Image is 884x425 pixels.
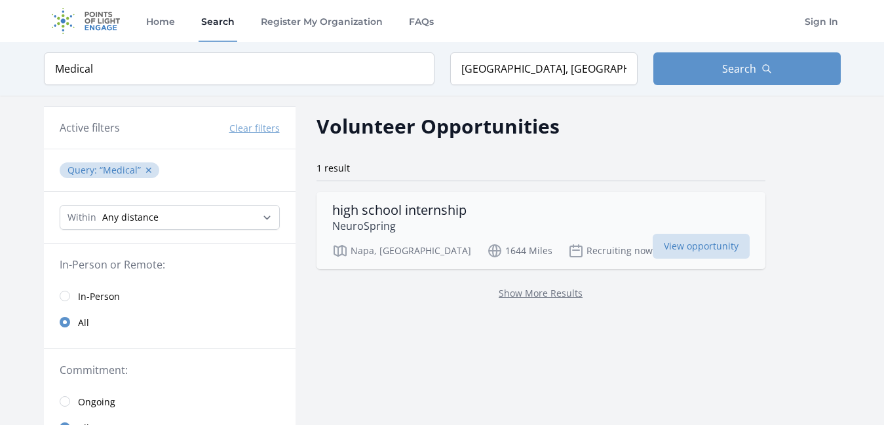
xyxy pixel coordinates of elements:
[229,122,280,135] button: Clear filters
[487,243,552,259] p: 1644 Miles
[317,111,560,141] h2: Volunteer Opportunities
[317,162,350,174] span: 1 result
[653,234,750,259] span: View opportunity
[44,283,296,309] a: In-Person
[78,290,120,303] span: In-Person
[67,164,100,176] span: Query :
[60,362,280,378] legend: Commitment:
[44,309,296,335] a: All
[450,52,638,85] input: Location
[332,218,467,234] p: NeuroSpring
[332,202,467,218] h3: high school internship
[60,257,280,272] legend: In-Person or Remote:
[100,164,141,176] q: Medical
[722,61,756,77] span: Search
[145,164,153,177] button: ✕
[60,120,120,136] h3: Active filters
[78,396,115,409] span: Ongoing
[499,287,583,299] a: Show More Results
[568,243,653,259] p: Recruiting now
[44,52,434,85] input: Keyword
[60,205,280,230] select: Search Radius
[332,243,471,259] p: Napa, [GEOGRAPHIC_DATA]
[653,52,841,85] button: Search
[44,388,296,415] a: Ongoing
[78,316,89,329] span: All
[317,192,765,269] a: high school internship NeuroSpring Napa, [GEOGRAPHIC_DATA] 1644 Miles Recruiting now View opportu...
